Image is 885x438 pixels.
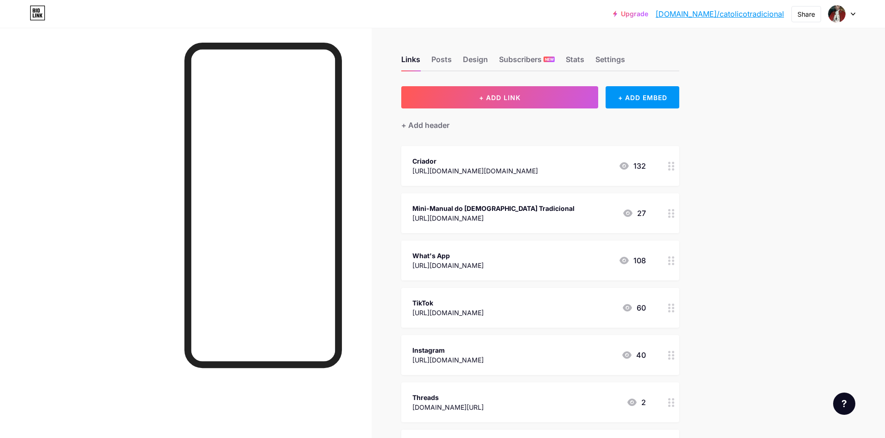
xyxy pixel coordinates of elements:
div: + ADD EMBED [606,86,679,108]
div: Mini-Manual do [DEMOGRAPHIC_DATA] Tradicional [412,203,575,213]
span: NEW [545,57,554,62]
div: [URL][DOMAIN_NAME] [412,308,484,317]
span: + ADD LINK [479,94,521,102]
button: + ADD LINK [401,86,598,108]
div: TikTok [412,298,484,308]
div: Links [401,54,420,70]
div: [DOMAIN_NAME][URL] [412,402,484,412]
div: Posts [431,54,452,70]
a: Upgrade [613,10,648,18]
div: Subscribers [499,54,555,70]
div: Criador [412,156,538,166]
img: Eraldo Da Silva Duarte [828,5,846,23]
div: Settings [595,54,625,70]
div: Share [797,9,815,19]
div: + Add header [401,120,449,131]
div: What's App [412,251,484,260]
div: Stats [566,54,584,70]
div: Design [463,54,488,70]
div: 27 [622,208,646,219]
div: 132 [619,160,646,171]
div: 40 [621,349,646,361]
div: [URL][DOMAIN_NAME][DOMAIN_NAME] [412,166,538,176]
div: Threads [412,393,484,402]
div: [URL][DOMAIN_NAME] [412,213,575,223]
div: Instagram [412,345,484,355]
div: 108 [619,255,646,266]
a: [DOMAIN_NAME]/catolicotradicional [656,8,784,19]
div: 2 [626,397,646,408]
div: [URL][DOMAIN_NAME] [412,355,484,365]
div: [URL][DOMAIN_NAME] [412,260,484,270]
div: 60 [622,302,646,313]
